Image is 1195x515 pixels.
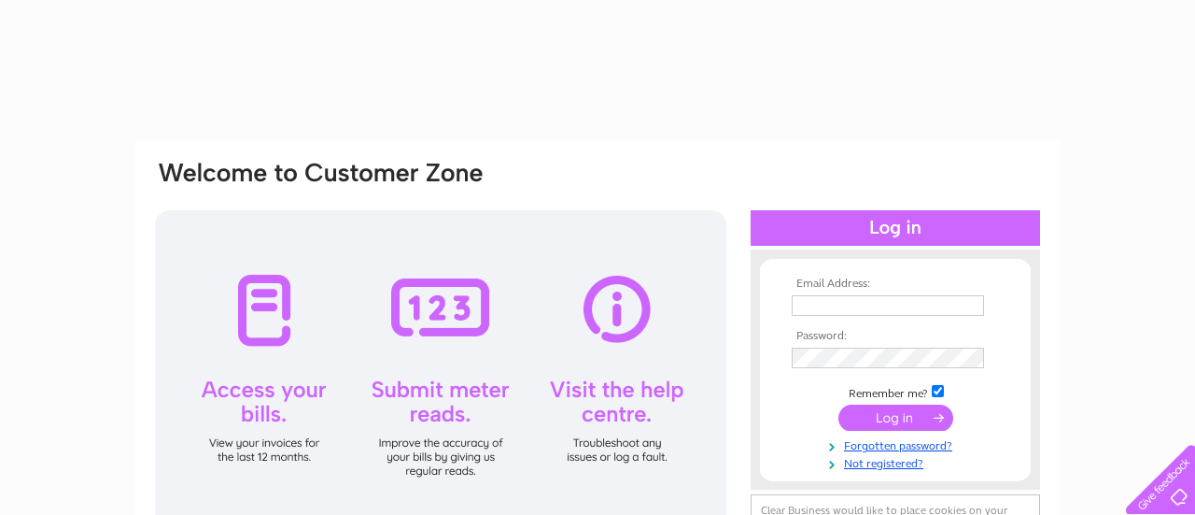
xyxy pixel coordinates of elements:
a: Not registered? [792,453,1004,471]
a: Forgotten password? [792,436,1004,453]
input: Submit [838,405,953,431]
td: Remember me? [787,382,1004,401]
th: Email Address: [787,278,1004,291]
th: Password: [787,330,1004,343]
